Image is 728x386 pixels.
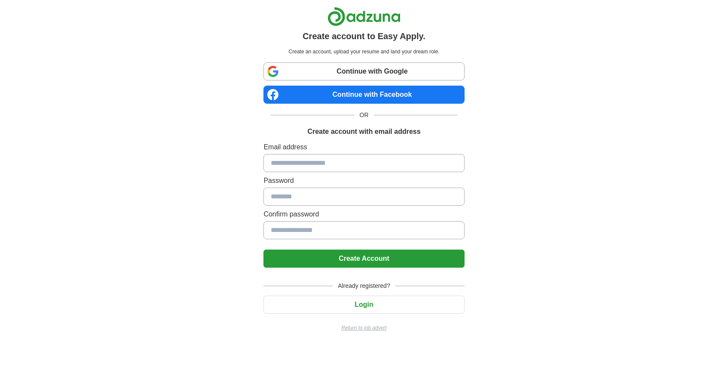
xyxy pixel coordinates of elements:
label: Email address [263,142,464,152]
a: Continue with Google [263,62,464,80]
a: Return to job advert [263,324,464,332]
span: OR [355,111,374,120]
label: Password [263,176,464,186]
label: Confirm password [263,209,464,219]
a: Login [263,301,464,308]
button: Create Account [263,250,464,268]
button: Login [263,296,464,314]
a: Continue with Facebook [263,86,464,104]
h1: Create account to Easy Apply. [303,30,425,43]
h1: Create account with email address [307,127,420,137]
img: Adzuna logo [327,7,401,26]
span: Already registered? [333,281,395,290]
p: Create an account, upload your resume and land your dream role. [265,48,462,56]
